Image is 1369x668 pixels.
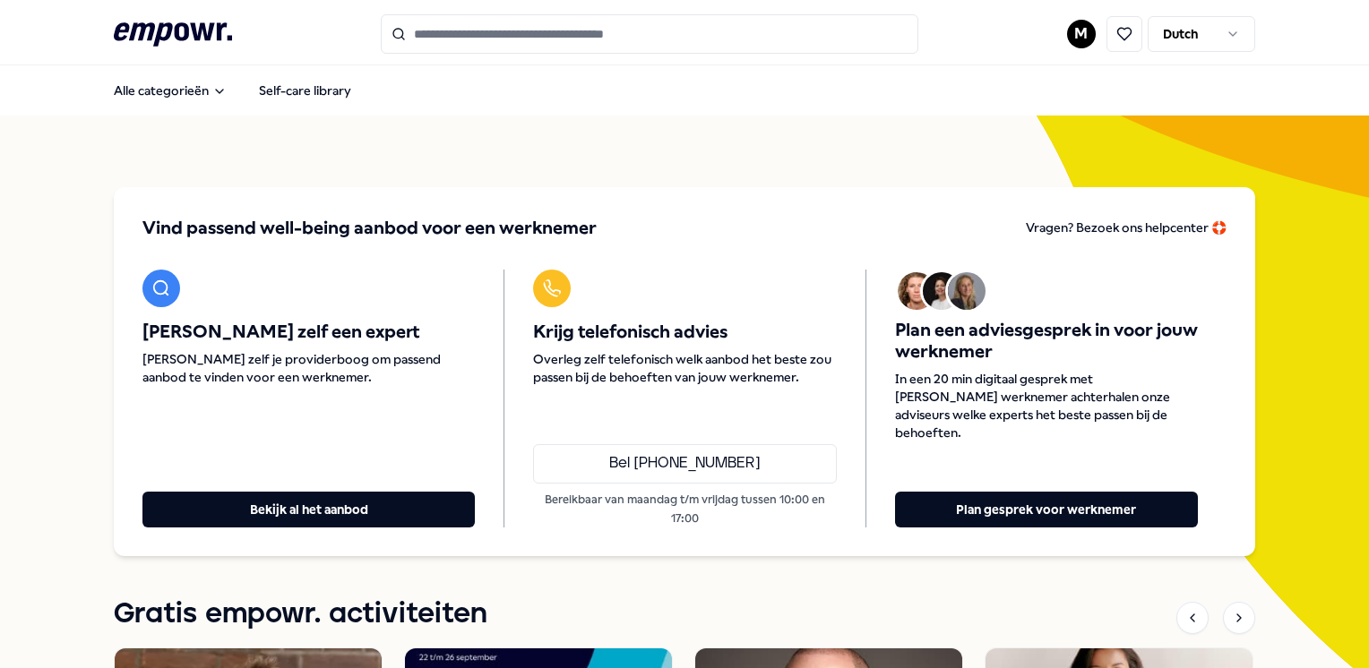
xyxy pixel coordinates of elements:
[1026,220,1227,235] span: Vragen? Bezoek ons helpcenter 🛟
[381,14,918,54] input: Search for products, categories or subcategories
[533,491,836,527] p: Bereikbaar van maandag t/m vrijdag tussen 10:00 en 17:00
[142,216,597,241] span: Vind passend well-being aanbod voor een werknemer
[533,444,836,484] a: Bel [PHONE_NUMBER]
[895,370,1198,441] span: In een 20 min digitaal gesprek met [PERSON_NAME] werknemer achterhalen onze adviseurs welke exper...
[948,272,986,310] img: Avatar
[142,350,475,386] span: [PERSON_NAME] zelf je providerboog om passend aanbod te vinden voor een werknemer.
[533,321,836,343] span: Krijg telefonisch advies
[533,350,836,386] span: Overleg zelf telefonisch welk aanbod het beste zou passen bij de behoeften van jouw werknemer.
[99,73,366,108] nav: Main
[142,492,475,527] button: Bekijk al het aanbod
[895,492,1198,527] button: Plan gesprek voor werknemer
[142,321,475,343] span: [PERSON_NAME] zelf een expert
[114,592,487,637] h1: Gratis empowr. activiteiten
[923,272,960,310] img: Avatar
[898,272,935,310] img: Avatar
[895,320,1198,363] span: Plan een adviesgesprek in voor jouw werknemer
[245,73,366,108] a: Self-care library
[1067,20,1096,48] button: M
[1026,216,1227,241] a: Vragen? Bezoek ons helpcenter 🛟
[99,73,241,108] button: Alle categorieën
